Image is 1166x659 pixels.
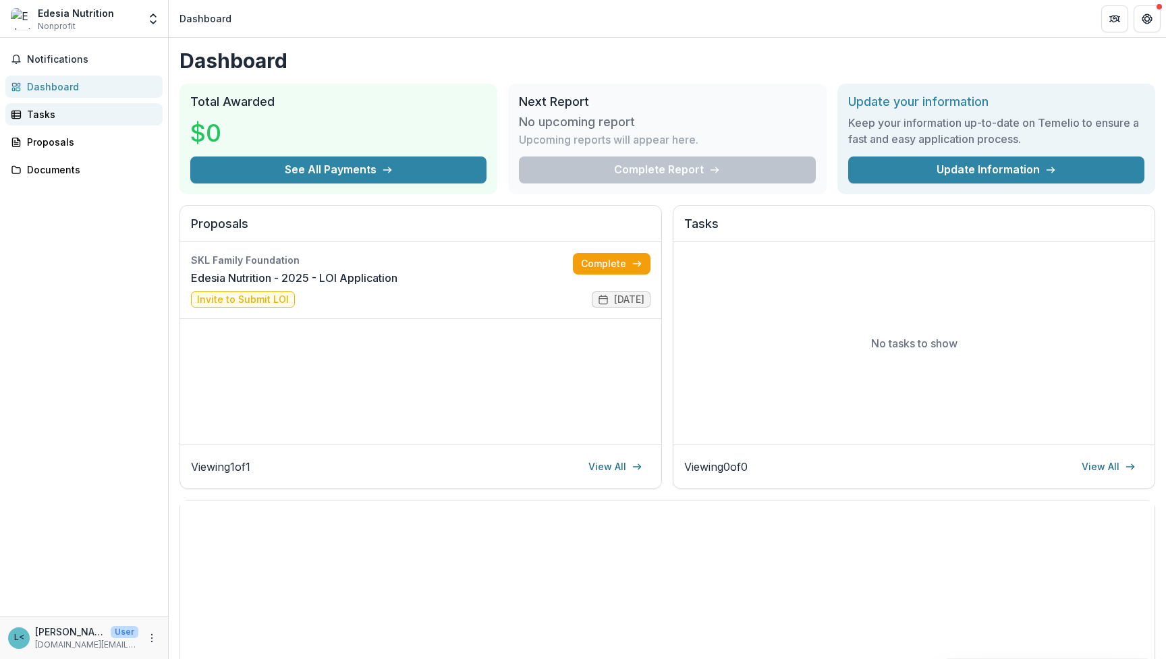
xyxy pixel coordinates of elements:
span: Notifications [27,54,157,65]
a: Update Information [848,156,1144,183]
a: Edesia Nutrition - 2025 - LOI Application [191,270,397,286]
img: Edesia Nutrition [11,8,32,30]
button: More [144,630,160,646]
a: Proposals [5,131,163,153]
p: Viewing 0 of 0 [684,459,748,475]
h3: Keep your information up-to-date on Temelio to ensure a fast and easy application process. [848,115,1144,147]
h2: Update your information [848,94,1144,109]
a: Complete [573,253,650,275]
h3: $0 [190,115,291,151]
a: View All [580,456,650,478]
p: [DOMAIN_NAME][EMAIL_ADDRESS][DOMAIN_NAME] [35,639,138,651]
div: Tasks [27,107,152,121]
div: Dashboard [179,11,231,26]
a: View All [1074,456,1144,478]
p: User [111,626,138,638]
div: Documents [27,163,152,177]
span: Nonprofit [38,20,76,32]
a: Dashboard [5,76,163,98]
div: Proposals [27,135,152,149]
a: Tasks [5,103,163,125]
div: Dashboard [27,80,152,94]
p: [PERSON_NAME] <[DOMAIN_NAME][EMAIL_ADDRESS][DOMAIN_NAME]> <[DOMAIN_NAME][EMAIL_ADDRESS][DOMAIN_NA... [35,625,105,639]
button: Notifications [5,49,163,70]
button: See All Payments [190,156,487,183]
div: Lee Domaszowec <lee.sc@phoenixfiresc.com> <lee.sc@phoenixfiresc.com> [14,633,24,642]
button: Get Help [1134,5,1161,32]
button: Open entity switcher [144,5,163,32]
h2: Proposals [191,217,650,242]
h2: Tasks [684,217,1144,242]
a: Documents [5,159,163,181]
p: No tasks to show [871,335,957,351]
h2: Total Awarded [190,94,487,109]
div: Edesia Nutrition [38,6,114,20]
h1: Dashboard [179,49,1155,73]
button: Partners [1101,5,1128,32]
p: Viewing 1 of 1 [191,459,250,475]
h2: Next Report [519,94,815,109]
p: Upcoming reports will appear here. [519,132,698,148]
h3: No upcoming report [519,115,635,130]
nav: breadcrumb [174,9,237,28]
